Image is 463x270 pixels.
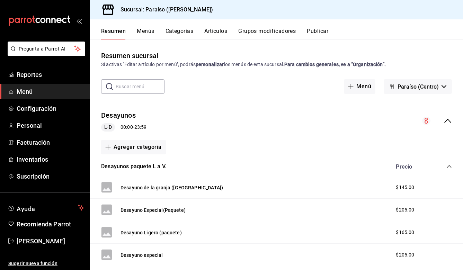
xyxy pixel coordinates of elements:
div: Si activas ‘Editar artículo por menú’, podrás los menús de esta sucursal. [101,61,452,68]
span: [PERSON_NAME] [17,236,84,246]
button: Desayuno Ligero (paquete) [121,229,182,236]
div: navigation tabs [101,28,463,39]
button: Publicar [307,28,328,39]
button: Desayunos [101,110,136,120]
span: Personal [17,121,84,130]
span: $145.00 [396,184,414,191]
div: 00:00 - 23:59 [101,123,146,132]
input: Buscar menú [116,80,164,93]
strong: personalizar [196,62,224,67]
button: collapse-category-row [446,164,452,169]
span: $205.00 [396,206,414,214]
span: Pregunta a Parrot AI [19,45,74,53]
span: Recomienda Parrot [17,219,84,229]
button: Grupos modificadores [238,28,296,39]
span: Sugerir nueva función [8,260,84,267]
button: Desayunos paquete L a V. [101,163,166,171]
span: Facturación [17,138,84,147]
button: Categorías [166,28,194,39]
button: Resumen [101,28,126,39]
span: $165.00 [396,229,414,236]
span: Paraíso (Centro) [398,83,439,90]
span: Inventarios [17,155,84,164]
span: Configuración [17,104,84,113]
span: Menú [17,87,84,96]
div: Resumen sucursal [101,51,158,61]
button: Agregar categoría [101,140,166,154]
span: Ayuda [17,204,75,212]
button: Desayuno de la granja ([GEOGRAPHIC_DATA]) [121,184,223,191]
h3: Sucursal: Paraíso ([PERSON_NAME]) [115,6,213,14]
button: Menú [344,79,375,94]
a: Pregunta a Parrot AI [5,50,85,57]
button: Paraíso (Centro) [384,79,452,94]
button: open_drawer_menu [76,18,82,24]
div: Precio [389,163,433,170]
button: Pregunta a Parrot AI [8,42,85,56]
span: L-D [101,124,114,131]
button: Desayuno especial [121,252,163,259]
span: $205.00 [396,251,414,259]
button: Desayuno Especial(Paquete) [121,207,186,214]
button: Artículos [204,28,227,39]
div: collapse-menu-row [90,105,463,137]
span: Suscripción [17,172,84,181]
span: Reportes [17,70,84,79]
strong: Para cambios generales, ve a “Organización”. [284,62,386,67]
button: Menús [137,28,154,39]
